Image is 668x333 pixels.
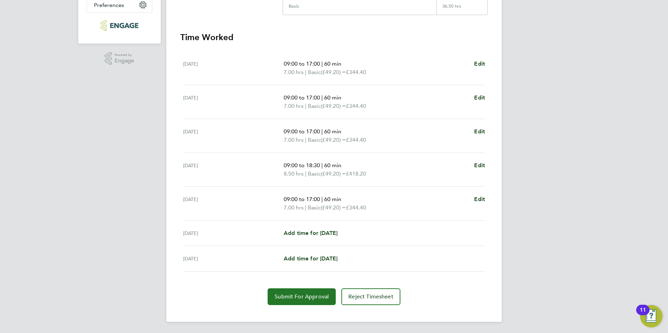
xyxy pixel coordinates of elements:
[183,229,284,237] div: [DATE]
[324,162,341,169] span: 60 min
[305,204,306,211] span: |
[436,3,487,15] div: 36.50 hrs
[308,203,321,212] span: Basic
[474,94,485,101] span: Edit
[284,170,304,177] span: 8.50 hrs
[321,136,346,143] span: (£49.20) =
[321,60,323,67] span: |
[321,196,323,202] span: |
[183,60,284,76] div: [DATE]
[284,229,337,237] a: Add time for [DATE]
[268,288,336,305] button: Submit For Approval
[305,103,306,109] span: |
[305,136,306,143] span: |
[87,20,152,31] a: Go to home page
[324,128,341,135] span: 60 min
[308,170,321,178] span: Basic
[183,127,284,144] div: [DATE]
[284,128,320,135] span: 09:00 to 17:00
[308,102,321,110] span: Basic
[183,94,284,110] div: [DATE]
[321,170,346,177] span: (£49.20) =
[284,103,304,109] span: 7.00 hrs
[321,162,323,169] span: |
[308,136,321,144] span: Basic
[321,94,323,101] span: |
[640,305,662,327] button: Open Resource Center, 11 new notifications
[346,136,366,143] span: £344.40
[474,162,485,169] span: Edit
[341,288,400,305] button: Reject Timesheet
[321,128,323,135] span: |
[284,162,320,169] span: 09:00 to 18:30
[474,128,485,135] span: Edit
[284,69,304,75] span: 7.00 hrs
[284,254,337,263] a: Add time for [DATE]
[474,60,485,67] span: Edit
[308,68,321,76] span: Basic
[284,94,320,101] span: 09:00 to 17:00
[324,196,341,202] span: 60 min
[183,254,284,263] div: [DATE]
[183,195,284,212] div: [DATE]
[180,32,488,43] h3: Time Worked
[474,127,485,136] a: Edit
[115,52,134,58] span: Powered by
[284,60,320,67] span: 09:00 to 17:00
[284,204,304,211] span: 7.00 hrs
[284,255,337,262] span: Add time for [DATE]
[289,3,299,9] div: Basic
[321,69,346,75] span: (£49.20) =
[321,204,346,211] span: (£49.20) =
[474,60,485,68] a: Edit
[275,293,329,300] span: Submit For Approval
[346,204,366,211] span: £344.40
[94,2,124,8] span: Preferences
[474,195,485,203] a: Edit
[183,161,284,178] div: [DATE]
[305,170,306,177] span: |
[324,60,341,67] span: 60 min
[324,94,341,101] span: 60 min
[346,69,366,75] span: £344.40
[284,230,337,236] span: Add time for [DATE]
[305,69,306,75] span: |
[474,196,485,202] span: Edit
[101,20,138,31] img: huntereducation-logo-retina.png
[284,196,320,202] span: 09:00 to 17:00
[474,161,485,170] a: Edit
[346,170,366,177] span: £418.20
[105,52,135,65] a: Powered byEngage
[346,103,366,109] span: £344.40
[115,58,134,64] span: Engage
[640,310,646,319] div: 11
[348,293,393,300] span: Reject Timesheet
[284,136,304,143] span: 7.00 hrs
[321,103,346,109] span: (£49.20) =
[474,94,485,102] a: Edit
